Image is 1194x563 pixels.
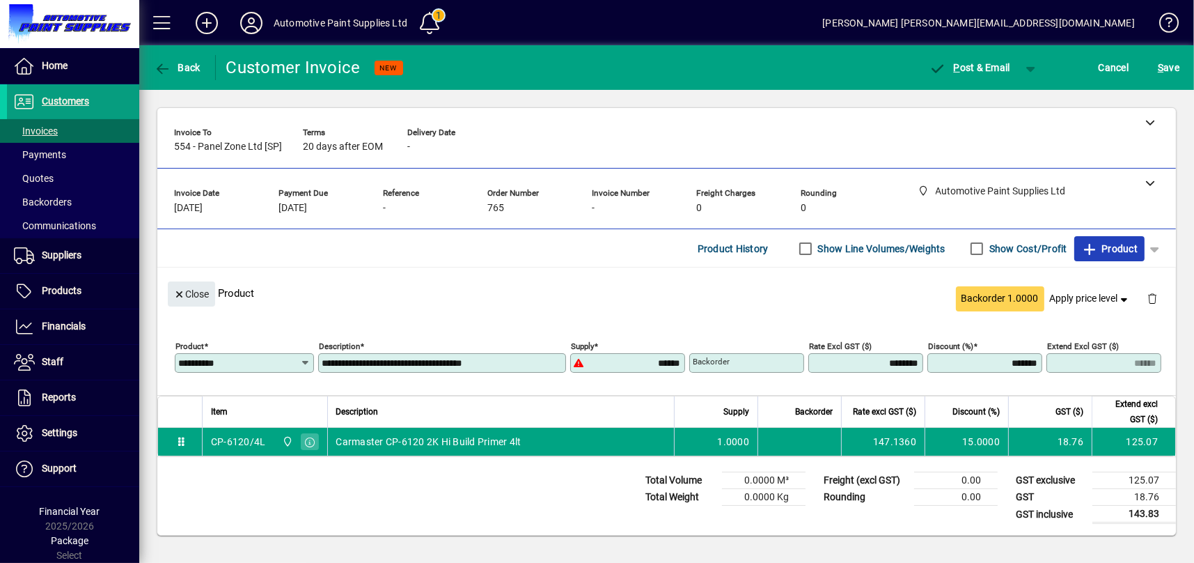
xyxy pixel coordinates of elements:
span: 20 days after EOM [303,141,383,153]
span: Payments [14,149,66,160]
button: Post & Email [922,55,1017,80]
td: Freight (excl GST) [817,472,914,489]
span: Carmaster CP-6120 2K Hi Build Primer 4lt [336,435,521,449]
button: Delete [1136,281,1169,315]
span: 765 [487,203,504,214]
label: Show Cost/Profit [987,242,1067,256]
button: Backorder 1.0000 [956,286,1044,311]
span: NEW [380,63,398,72]
a: Settings [7,416,139,451]
button: Product History [692,236,774,261]
a: Home [7,49,139,84]
td: 0.00 [914,489,998,506]
button: Back [150,55,204,80]
span: Financial Year [40,506,100,517]
div: 147.1360 [850,435,916,449]
td: 125.07 [1092,472,1176,489]
button: Product [1074,236,1145,261]
span: P [954,62,960,73]
button: Save [1154,55,1183,80]
a: Invoices [7,119,139,143]
span: Package [51,535,88,546]
a: Suppliers [7,238,139,273]
mat-label: Rate excl GST ($) [809,341,872,351]
button: Cancel [1095,55,1133,80]
span: - [407,141,410,153]
td: GST exclusive [1009,472,1092,489]
app-page-header-button: Close [164,287,219,300]
td: GST inclusive [1009,506,1092,523]
span: Financials [42,321,86,332]
span: Settings [42,427,77,438]
span: 1.0000 [718,435,750,449]
span: Backorders [14,196,72,208]
mat-label: Extend excl GST ($) [1047,341,1119,351]
div: Customer Invoice [226,56,361,79]
span: [DATE] [174,203,203,214]
span: Rate excl GST ($) [853,404,916,419]
td: 0.00 [914,472,998,489]
button: Apply price level [1044,286,1136,311]
td: 0.0000 M³ [722,472,806,489]
span: Cancel [1099,56,1129,79]
span: Home [42,60,68,71]
span: Communications [14,220,96,231]
a: Quotes [7,167,139,190]
mat-label: Discount (%) [928,341,973,351]
span: Backorder [795,404,833,419]
span: Automotive Paint Supplies Ltd [278,434,294,449]
span: ost & Email [929,62,1010,73]
a: Payments [7,143,139,167]
td: Total Weight [638,489,722,506]
td: Rounding [817,489,914,506]
div: [PERSON_NAME] [PERSON_NAME][EMAIL_ADDRESS][DOMAIN_NAME] [822,12,1135,34]
span: Support [42,463,77,474]
a: Communications [7,214,139,238]
a: Products [7,274,139,309]
span: Staff [42,356,63,367]
span: Invoices [14,125,58,137]
mat-label: Supply [571,341,594,351]
span: 0 [696,203,702,214]
span: Product History [698,238,769,260]
app-page-header-button: Delete [1136,292,1169,304]
span: Suppliers [42,249,81,261]
span: GST ($) [1055,404,1083,419]
td: 125.07 [1092,428,1175,456]
a: Support [7,452,139,486]
app-page-header-button: Back [139,55,216,80]
button: Add [184,10,229,36]
span: ave [1158,56,1179,79]
span: [DATE] [278,203,307,214]
span: 554 - Panel Zone Ltd [SP] [174,141,282,153]
td: Total Volume [638,472,722,489]
a: Knowledge Base [1149,3,1177,48]
span: - [383,203,386,214]
td: 143.83 [1092,506,1176,523]
td: 15.0000 [925,428,1008,456]
span: Apply price level [1050,291,1131,306]
label: Show Line Volumes/Weights [815,242,945,256]
span: Quotes [14,173,54,184]
span: Description [336,404,379,419]
span: 0 [801,203,806,214]
span: Backorder 1.0000 [961,291,1039,306]
span: Product [1081,238,1138,260]
button: Close [168,281,215,307]
td: GST [1009,489,1092,506]
span: Reports [42,392,76,403]
span: Customers [42,95,89,107]
td: 18.76 [1008,428,1092,456]
span: S [1158,62,1163,73]
div: CP-6120/4L [211,435,266,449]
span: Supply [723,404,749,419]
td: 0.0000 Kg [722,489,806,506]
a: Reports [7,380,139,415]
span: Discount (%) [952,404,1000,419]
span: Close [173,283,210,306]
div: Product [157,268,1176,318]
mat-label: Backorder [693,357,730,367]
button: Profile [229,10,274,36]
span: Extend excl GST ($) [1101,396,1158,427]
span: Products [42,285,81,296]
